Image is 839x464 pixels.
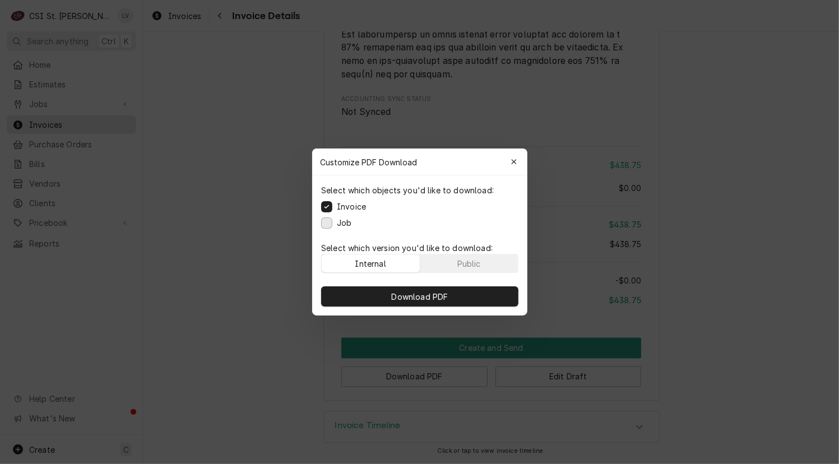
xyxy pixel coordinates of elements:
[337,201,366,212] label: Invoice
[389,291,450,303] span: Download PDF
[321,184,494,196] p: Select which objects you'd like to download:
[321,286,518,307] button: Download PDF
[355,258,386,270] div: Internal
[312,149,527,175] div: Customize PDF Download
[321,242,518,254] p: Select which version you'd like to download:
[337,217,351,229] label: Job
[457,258,480,270] div: Public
